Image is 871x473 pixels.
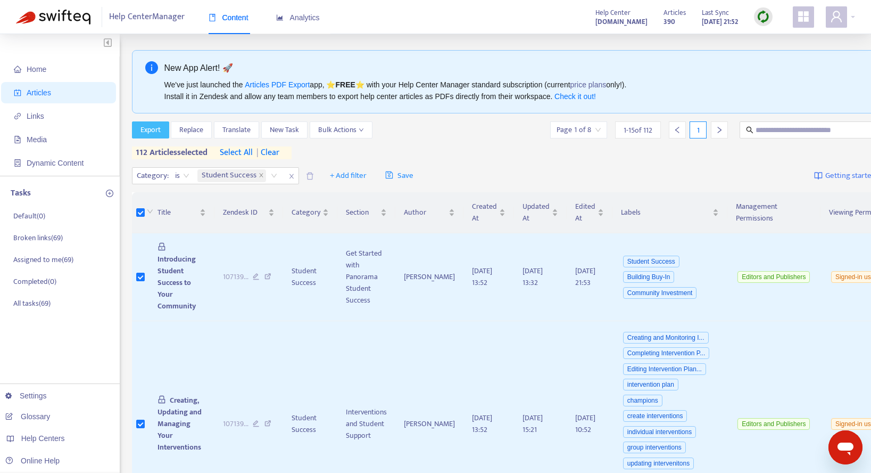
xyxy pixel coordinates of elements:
span: is [175,168,189,184]
div: 1 [690,121,707,138]
span: champions [623,395,662,406]
span: Articles [663,7,686,19]
span: Student Success [202,169,256,182]
a: [DOMAIN_NAME] [595,15,648,28]
span: Editors and Publishers [737,271,810,283]
span: lock [157,242,166,251]
span: Translate [222,124,251,136]
p: Default ( 0 ) [13,210,45,222]
span: + Add filter [330,169,367,182]
span: close [259,173,264,179]
th: Section [337,192,395,233]
a: Articles PDF Export [245,80,310,89]
button: saveSave [377,167,421,184]
span: search [746,126,753,134]
span: New Task [270,124,299,136]
th: Created At [463,192,514,233]
th: Edited At [567,192,612,233]
span: [DATE] 15:21 [522,412,543,436]
span: Edited At [575,201,595,224]
p: Assigned to me ( 69 ) [13,254,73,265]
span: Title [157,207,197,218]
span: Save [385,169,413,182]
span: down [359,127,364,133]
span: link [14,112,21,120]
th: Category [283,192,337,233]
a: Glossary [5,412,50,421]
span: Zendesk ID [223,207,267,218]
span: file-image [14,136,21,143]
a: Settings [5,392,47,400]
td: [PERSON_NAME] [395,233,463,321]
span: Home [27,65,46,74]
span: Dynamic Content [27,159,84,167]
span: Creating and Monitoring I... [623,332,709,344]
span: Links [27,112,44,120]
span: 1 - 15 of 112 [624,125,652,136]
img: Swifteq [16,10,90,25]
b: FREE [335,80,355,89]
span: info-circle [145,61,158,74]
p: Completed ( 0 ) [13,276,56,287]
span: container [14,159,21,167]
span: 107139 ... [223,418,248,430]
span: Help Center [595,7,631,19]
span: create interventions [623,410,687,422]
span: left [674,126,681,134]
span: Help Center Manager [109,7,185,27]
span: Building Buy-In [623,271,675,283]
button: Bulk Actionsdown [310,121,372,138]
p: Broken links ( 69 ) [13,232,63,243]
span: Export [140,124,161,136]
span: Help Centers [21,434,65,443]
span: lock [157,395,166,404]
a: Online Help [5,456,60,465]
p: All tasks ( 69 ) [13,298,51,309]
span: Editors and Publishers [737,418,810,430]
span: | [256,145,259,160]
p: Tasks [11,187,31,200]
a: price plans [570,80,607,89]
span: 112 articles selected [132,146,208,159]
span: plus-circle [106,190,113,197]
span: home [14,66,21,73]
span: Created At [472,201,497,224]
span: Student Success [623,256,679,267]
span: [DATE] 13:32 [522,265,543,289]
span: Analytics [276,13,320,22]
span: Last Sync [702,7,729,19]
span: [DATE] 13:52 [472,412,492,436]
img: sync.dc5367851b00ba804db3.png [757,10,770,23]
th: Zendesk ID [214,192,284,233]
button: Export [132,121,169,138]
td: Get Started with Panorama Student Success [337,233,395,321]
span: clear [253,146,279,159]
span: Labels [621,207,710,218]
button: + Add filter [322,167,375,184]
span: down [147,208,153,215]
strong: [DOMAIN_NAME] [595,16,648,28]
span: Introducing Student Success to Your Community [157,253,196,312]
span: close [285,170,298,183]
span: user [830,10,843,23]
span: Editing Intervention Plan... [623,363,706,375]
span: Completing Intervention P... [623,347,710,359]
span: individual interventions [623,426,696,438]
span: right [716,126,723,134]
span: Community Investment [623,287,697,299]
span: Creating, Updating and Managing Your Interventions [157,394,202,453]
span: intervention plan [623,379,678,390]
span: save [385,171,393,179]
span: Updated At [522,201,550,224]
th: Title [149,192,214,233]
span: delete [306,172,314,180]
span: appstore [797,10,810,23]
strong: 390 [663,16,675,28]
span: [DATE] 21:53 [575,265,595,289]
span: updating intervenitons [623,458,694,469]
span: [DATE] 13:52 [472,265,492,289]
span: area-chart [276,14,284,21]
span: Replace [179,124,203,136]
span: Articles [27,88,51,97]
span: account-book [14,89,21,96]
